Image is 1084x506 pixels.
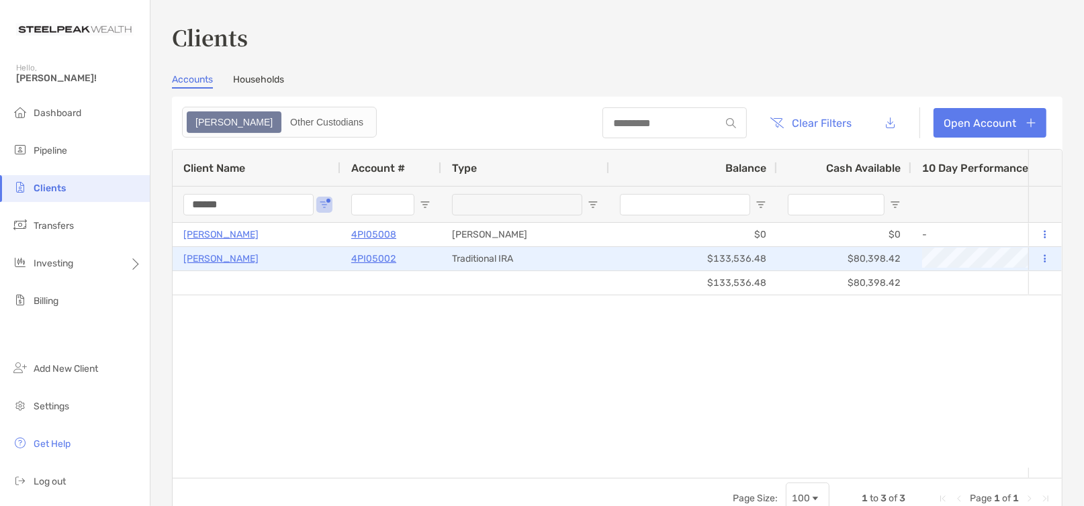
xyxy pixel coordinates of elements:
[725,162,766,174] span: Balance
[726,118,736,128] img: input icon
[188,113,280,132] div: Zoe
[183,250,259,267] a: [PERSON_NAME]
[12,104,28,120] img: dashboard icon
[588,199,598,210] button: Open Filter Menu
[172,74,213,89] a: Accounts
[12,142,28,158] img: pipeline icon
[1024,493,1035,504] div: Next Page
[12,397,28,413] img: settings icon
[34,295,58,307] span: Billing
[34,183,66,194] span: Clients
[890,199,901,210] button: Open Filter Menu
[183,226,259,243] a: [PERSON_NAME]
[34,476,66,487] span: Log out
[351,250,396,267] a: 4PI05002
[12,217,28,233] img: transfers icon
[16,72,142,84] span: [PERSON_NAME]!
[12,179,28,195] img: clients icon
[620,194,750,215] input: Balance Filter Input
[970,493,992,504] span: Page
[34,438,71,450] span: Get Help
[760,108,862,138] button: Clear Filters
[172,21,1063,52] h3: Clients
[1002,493,1011,504] span: of
[12,254,28,270] img: investing icon
[880,493,887,504] span: 3
[954,493,964,504] div: Previous Page
[12,472,28,489] img: logout icon
[889,493,897,504] span: of
[12,435,28,451] img: get-help icon
[233,74,284,89] a: Households
[441,223,609,246] div: [PERSON_NAME]
[319,199,330,210] button: Open Filter Menu
[34,363,98,374] span: Add New Client
[777,247,911,270] div: $80,398.42
[609,271,777,295] div: $133,536.48
[34,145,67,156] span: Pipeline
[788,194,885,215] input: Cash Available Filter Input
[351,226,396,243] a: 4PI05008
[183,194,314,215] input: Client Name Filter Input
[283,113,371,132] div: Other Custodians
[826,162,901,174] span: Cash Available
[792,493,810,504] div: 100
[182,107,377,138] div: segmented control
[1040,493,1051,504] div: Last Page
[862,493,868,504] span: 1
[12,292,28,308] img: billing icon
[34,401,69,412] span: Settings
[351,162,405,174] span: Account #
[756,199,766,210] button: Open Filter Menu
[34,107,81,119] span: Dashboard
[34,258,73,269] span: Investing
[777,223,911,246] div: $0
[1013,493,1019,504] span: 1
[34,220,74,232] span: Transfers
[922,150,1042,186] div: 10 Day Performance
[938,493,948,504] div: First Page
[452,162,477,174] span: Type
[733,493,778,504] div: Page Size:
[351,194,414,215] input: Account # Filter Input
[16,5,134,54] img: Zoe Logo
[441,247,609,270] div: Traditional IRA
[899,493,905,504] span: 3
[934,108,1046,138] a: Open Account
[994,493,1000,504] span: 1
[183,162,245,174] span: Client Name
[12,360,28,376] img: add_new_client icon
[609,247,777,270] div: $133,536.48
[609,223,777,246] div: $0
[870,493,878,504] span: to
[777,271,911,295] div: $80,398.42
[420,199,431,210] button: Open Filter Menu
